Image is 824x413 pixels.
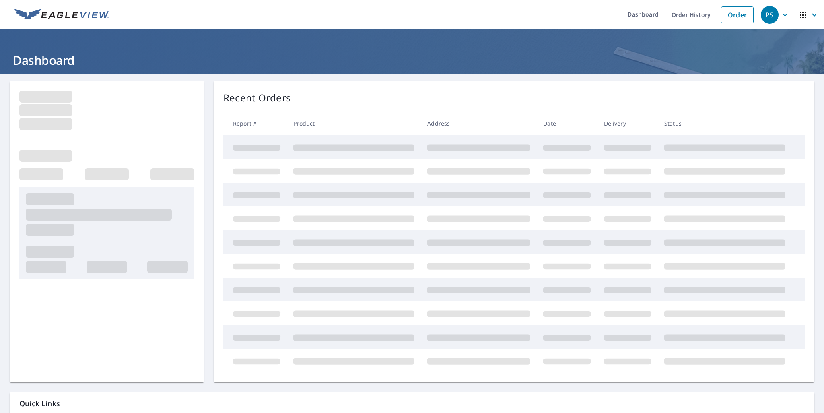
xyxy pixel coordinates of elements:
[421,112,537,135] th: Address
[597,112,658,135] th: Delivery
[721,6,754,23] a: Order
[761,6,779,24] div: PS
[10,52,814,68] h1: Dashboard
[537,112,597,135] th: Date
[19,399,805,409] p: Quick Links
[14,9,109,21] img: EV Logo
[223,91,291,105] p: Recent Orders
[658,112,792,135] th: Status
[223,112,287,135] th: Report #
[287,112,421,135] th: Product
